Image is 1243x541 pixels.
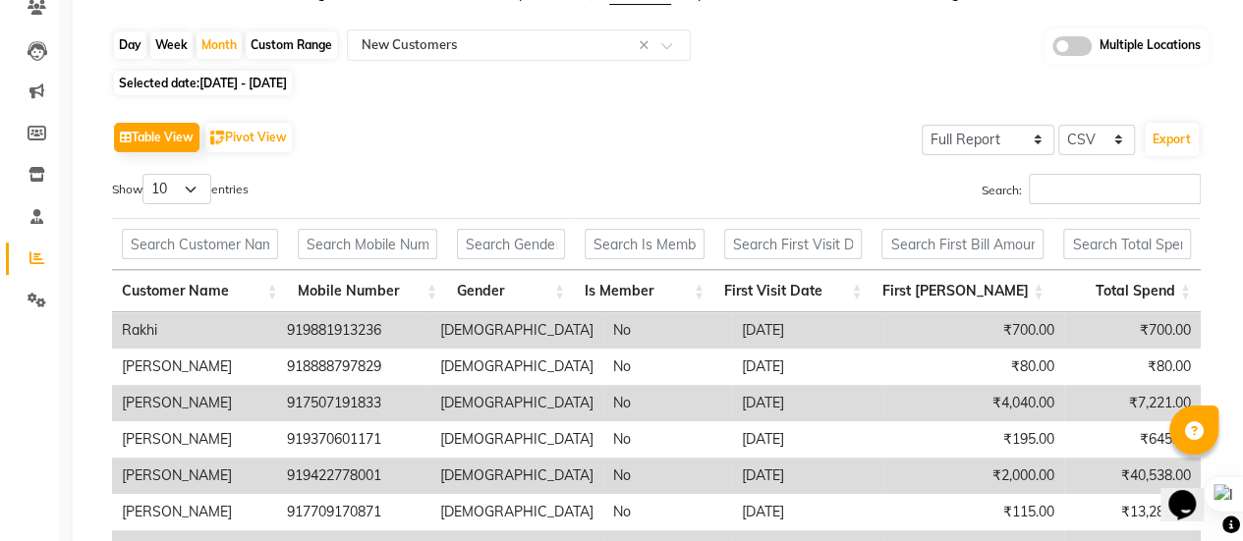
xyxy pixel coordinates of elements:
td: [DATE] [732,458,882,494]
img: pivot.png [210,131,225,145]
td: [DATE] [732,494,882,530]
td: [DEMOGRAPHIC_DATA] [430,312,603,349]
td: [DATE] [732,421,882,458]
div: Week [150,31,193,59]
td: ₹7,221.00 [1064,385,1201,421]
button: Export [1145,123,1199,156]
td: ₹2,000.00 [882,458,1064,494]
th: Customer Name: activate to sort column ascending [112,270,288,312]
td: [PERSON_NAME] [112,494,277,530]
select: Showentries [142,174,211,204]
input: Search Customer Name [122,229,278,259]
td: ₹40,538.00 [1064,458,1201,494]
button: Table View [114,123,199,152]
td: [DEMOGRAPHIC_DATA] [430,385,603,421]
input: Search Total Spend [1063,229,1190,259]
input: Search Mobile Number [298,229,437,259]
td: No [603,349,732,385]
input: Search Is Member [585,229,705,259]
button: Pivot View [205,123,292,152]
td: No [603,385,732,421]
div: Custom Range [246,31,337,59]
td: ₹700.00 [882,312,1064,349]
td: [DEMOGRAPHIC_DATA] [430,421,603,458]
td: [DATE] [732,349,882,385]
td: ₹115.00 [882,494,1064,530]
label: Search: [982,174,1201,204]
td: [PERSON_NAME] [112,421,277,458]
th: Gender: activate to sort column ascending [447,270,575,312]
th: Is Member: activate to sort column ascending [575,270,714,312]
iframe: chat widget [1160,462,1223,521]
div: Month [197,31,242,59]
td: [DATE] [732,312,882,349]
td: ₹80.00 [882,349,1064,385]
th: First Bill Amount: activate to sort column ascending [872,270,1053,312]
div: Day [114,31,146,59]
td: ₹195.00 [882,421,1064,458]
td: ₹4,040.00 [882,385,1064,421]
td: Rakhi [112,312,277,349]
th: First Visit Date: activate to sort column ascending [714,270,872,312]
td: 917507191833 [277,385,429,421]
td: 919422778001 [277,458,429,494]
input: Search First Visit Date [724,229,862,259]
td: ₹80.00 [1064,349,1201,385]
td: [DEMOGRAPHIC_DATA] [430,458,603,494]
td: [DATE] [732,385,882,421]
td: [PERSON_NAME] [112,458,277,494]
td: ₹700.00 [1064,312,1201,349]
span: Multiple Locations [1100,36,1201,56]
input: Search First Bill Amount [881,229,1044,259]
td: ₹645.00 [1064,421,1201,458]
td: [PERSON_NAME] [112,349,277,385]
label: Show entries [112,174,249,204]
td: [DEMOGRAPHIC_DATA] [430,494,603,530]
span: Selected date: [114,71,292,95]
td: 918888797829 [277,349,429,385]
td: No [603,494,732,530]
th: Total Spend: activate to sort column ascending [1053,270,1200,312]
td: No [603,421,732,458]
td: No [603,312,732,349]
span: [DATE] - [DATE] [199,76,287,90]
td: [DEMOGRAPHIC_DATA] [430,349,603,385]
td: No [603,458,732,494]
td: 917709170871 [277,494,429,530]
td: [PERSON_NAME] [112,385,277,421]
input: Search: [1029,174,1201,204]
span: Clear all [639,35,655,56]
td: 919370601171 [277,421,429,458]
td: 919881913236 [277,312,429,349]
input: Search Gender [457,229,565,259]
td: ₹13,285.00 [1064,494,1201,530]
th: Mobile Number: activate to sort column ascending [288,270,447,312]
